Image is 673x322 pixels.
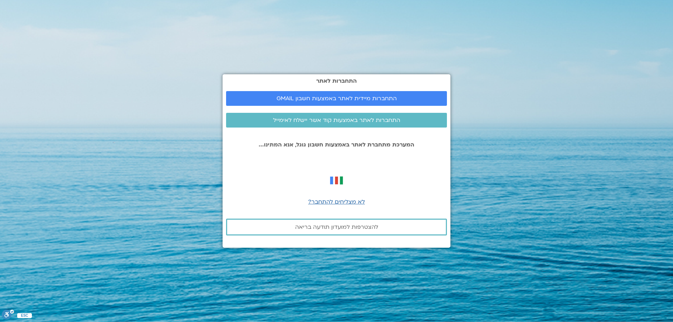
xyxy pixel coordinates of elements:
[273,117,400,123] span: התחברות לאתר באמצעות קוד אשר יישלח לאימייל
[226,142,447,148] p: המערכת מתחברת לאתר באמצעות חשבון גוגל, אנא המתינו...
[308,198,365,206] a: לא מצליחים להתחבר?
[277,95,397,102] span: התחברות מיידית לאתר באמצעות חשבון GMAIL
[226,113,447,128] a: התחברות לאתר באמצעות קוד אשר יישלח לאימייל
[226,91,447,106] a: התחברות מיידית לאתר באמצעות חשבון GMAIL
[295,224,378,230] span: להצטרפות למועדון תודעה בריאה
[226,78,447,84] h2: התחברות לאתר
[226,219,447,235] a: להצטרפות למועדון תודעה בריאה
